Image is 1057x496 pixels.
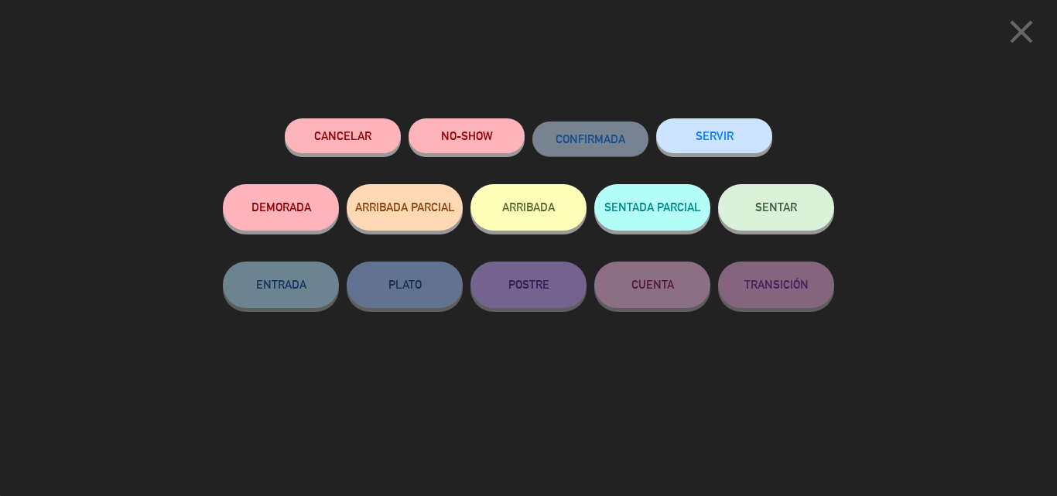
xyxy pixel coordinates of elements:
button: close [997,12,1045,57]
i: close [1002,12,1041,51]
button: ENTRADA [223,262,339,308]
button: Cancelar [285,118,401,153]
span: CONFIRMADA [556,132,625,145]
button: SENTAR [718,184,834,231]
button: SERVIR [656,118,772,153]
button: CUENTA [594,262,710,308]
span: SENTAR [755,200,797,214]
span: ARRIBADA PARCIAL [355,200,455,214]
button: TRANSICIÓN [718,262,834,308]
button: ARRIBADA [470,184,587,231]
button: SENTADA PARCIAL [594,184,710,231]
button: POSTRE [470,262,587,308]
button: PLATO [347,262,463,308]
button: NO-SHOW [409,118,525,153]
button: DEMORADA [223,184,339,231]
button: ARRIBADA PARCIAL [347,184,463,231]
button: CONFIRMADA [532,121,648,156]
